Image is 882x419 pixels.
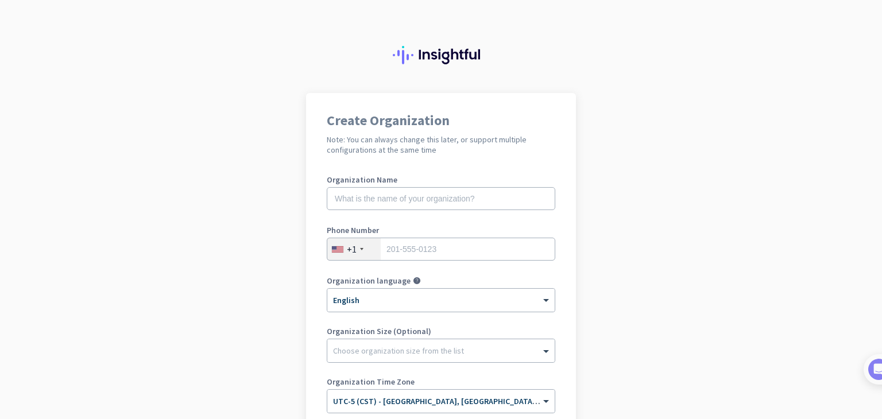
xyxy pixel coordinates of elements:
h1: Create Organization [327,114,555,127]
img: Insightful [393,46,489,64]
input: 201-555-0123 [327,238,555,261]
h2: Note: You can always change this later, or support multiple configurations at the same time [327,134,555,155]
label: Organization Time Zone [327,378,555,386]
label: Organization Size (Optional) [327,327,555,335]
label: Organization language [327,277,411,285]
div: +1 [347,243,357,255]
label: Organization Name [327,176,555,184]
label: Phone Number [327,226,555,234]
i: help [413,277,421,285]
input: What is the name of your organization? [327,187,555,210]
